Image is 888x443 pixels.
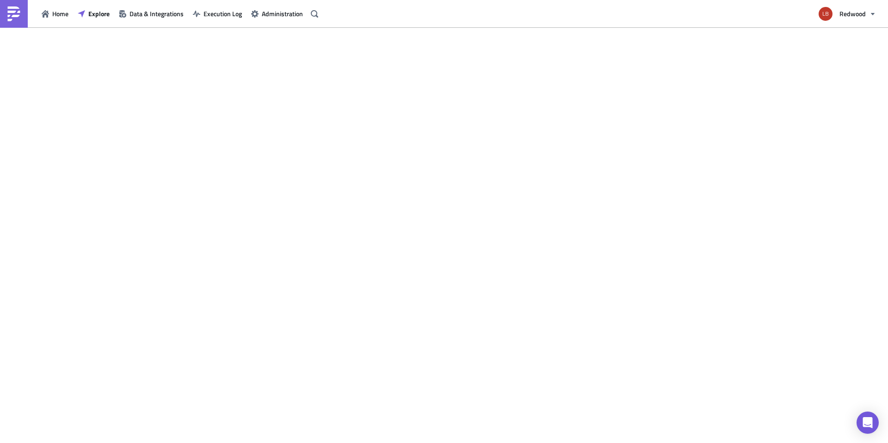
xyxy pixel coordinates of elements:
[129,9,184,18] span: Data & Integrations
[857,412,879,434] div: Open Intercom Messenger
[114,6,188,21] button: Data & Integrations
[73,6,114,21] button: Explore
[88,9,110,18] span: Explore
[839,9,866,18] span: Redwood
[6,6,21,21] img: PushMetrics
[52,9,68,18] span: Home
[818,6,833,22] img: Avatar
[813,4,881,24] button: Redwood
[247,6,308,21] button: Administration
[203,9,242,18] span: Execution Log
[37,6,73,21] button: Home
[262,9,303,18] span: Administration
[188,6,247,21] button: Execution Log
